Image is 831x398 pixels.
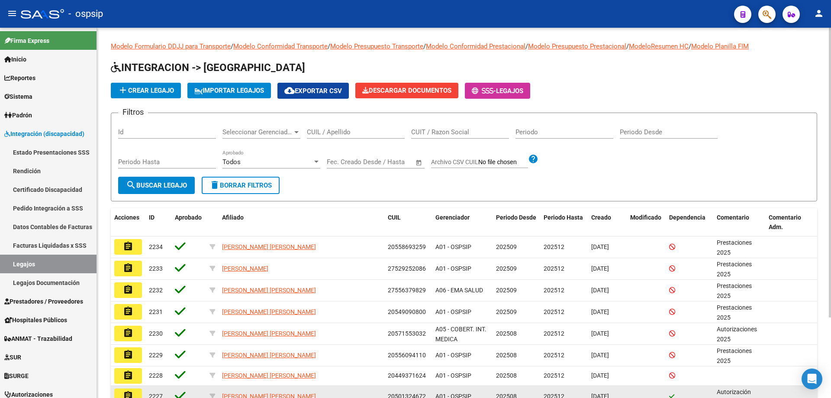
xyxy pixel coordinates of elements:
span: Sistema [4,92,32,101]
span: [PERSON_NAME] [PERSON_NAME] [222,330,316,337]
span: Prestaciones 2025 [717,239,752,256]
span: Prestaciones 2025 [717,347,752,364]
datatable-header-cell: Periodo Hasta [540,208,588,237]
span: Integración (discapacidad) [4,129,84,139]
span: Periodo Hasta [544,214,583,221]
span: Reportes [4,73,35,83]
datatable-header-cell: Periodo Desde [493,208,540,237]
datatable-header-cell: Dependencia [666,208,713,237]
span: Borrar Filtros [209,181,272,189]
span: 202512 [544,308,564,315]
mat-icon: add [118,85,128,95]
span: [DATE] [591,243,609,250]
span: Periodo Desde [496,214,536,221]
datatable-header-cell: Afiliado [219,208,384,237]
span: 202512 [544,330,564,337]
span: INTEGRACION -> [GEOGRAPHIC_DATA] [111,61,305,74]
span: 20558693259 [388,243,426,250]
button: Descargar Documentos [355,83,458,98]
span: Seleccionar Gerenciador [222,128,293,136]
button: IMPORTAR LEGAJOS [187,83,271,98]
span: 2229 [149,352,163,359]
a: Modelo Formulario DDJJ para Transporte [111,42,231,50]
span: Aprobado [175,214,202,221]
mat-icon: cloud_download [284,85,295,96]
mat-icon: assignment [123,349,133,360]
span: 202512 [544,265,564,272]
span: 202509 [496,308,517,315]
mat-icon: assignment [123,328,133,338]
a: Modelo Conformidad Prestacional [426,42,525,50]
span: [PERSON_NAME] [PERSON_NAME] [222,372,316,379]
span: [DATE] [591,352,609,359]
a: Modelo Conformidad Transporte [233,42,328,50]
span: [PERSON_NAME] [PERSON_NAME] [222,352,316,359]
span: Dependencia [669,214,705,221]
button: Exportar CSV [277,83,349,99]
span: 202512 [544,243,564,250]
span: Gerenciador [435,214,470,221]
span: SURGE [4,371,29,381]
datatable-header-cell: Comentario [713,208,765,237]
span: 202508 [496,372,517,379]
input: Fecha inicio [327,158,362,166]
span: Inicio [4,55,26,64]
div: Open Intercom Messenger [802,369,822,389]
span: [DATE] [591,308,609,315]
span: Prestaciones 2025 [717,304,752,321]
span: 20449371624 [388,372,426,379]
span: 27529252086 [388,265,426,272]
span: [DATE] [591,330,609,337]
span: A01 - OSPSIP [435,308,471,315]
span: A06 - EMA SALUD [435,287,483,294]
span: Creado [591,214,611,221]
span: [PERSON_NAME] [PERSON_NAME] [222,308,316,315]
span: 20556094110 [388,352,426,359]
span: 27556379829 [388,287,426,294]
span: Prestaciones 2025 [717,261,752,278]
span: 202508 [496,330,517,337]
span: 202508 [496,352,517,359]
span: 202512 [544,372,564,379]
span: Acciones [114,214,139,221]
mat-icon: delete [209,180,220,190]
a: Modelo Presupuesto Transporte [330,42,423,50]
h3: Filtros [118,106,148,118]
span: 20549090800 [388,308,426,315]
span: Todos [222,158,241,166]
span: Modificado [630,214,661,221]
span: IMPORTAR LEGAJOS [194,87,264,94]
span: CUIL [388,214,401,221]
a: Modelo Planilla FIM [691,42,749,50]
span: Exportar CSV [284,87,342,95]
span: Comentario Adm. [769,214,801,231]
mat-icon: assignment [123,263,133,273]
datatable-header-cell: ID [145,208,171,237]
span: 202512 [544,287,564,294]
span: Hospitales Públicos [4,315,67,325]
span: Autorizaciones 2025 [717,326,757,343]
span: Padrón [4,110,32,120]
mat-icon: assignment [123,285,133,295]
span: 2233 [149,265,163,272]
mat-icon: assignment [123,241,133,252]
datatable-header-cell: Gerenciador [432,208,493,237]
span: 202509 [496,287,517,294]
span: Descargar Documentos [362,87,451,94]
mat-icon: assignment [123,370,133,381]
input: Fecha fin [370,158,412,166]
span: 2230 [149,330,163,337]
span: Afiliado [222,214,244,221]
span: A01 - OSPSIP [435,243,471,250]
button: -Legajos [465,83,530,99]
span: Crear Legajo [118,87,174,94]
button: Crear Legajo [111,83,181,98]
span: ANMAT - Trazabilidad [4,334,72,343]
span: Buscar Legajo [126,181,187,189]
button: Buscar Legajo [118,177,195,194]
span: Archivo CSV CUIL [431,159,478,165]
span: 202512 [544,352,564,359]
datatable-header-cell: Comentario Adm. [765,208,817,237]
span: 2228 [149,372,163,379]
span: 20571553032 [388,330,426,337]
